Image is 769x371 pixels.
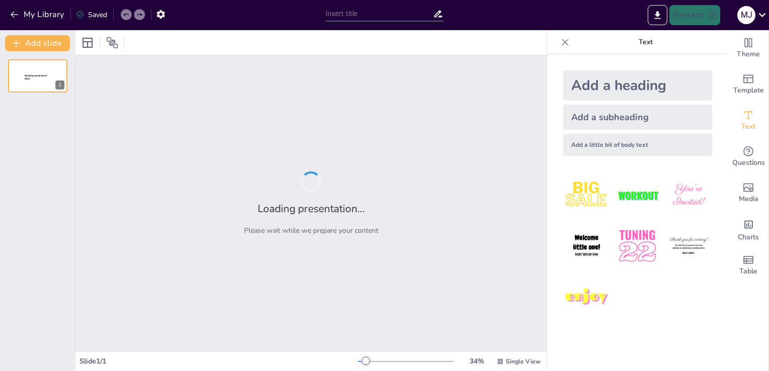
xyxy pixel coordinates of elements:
[563,105,712,130] div: Add a subheading
[563,274,610,321] img: 7.jpeg
[25,74,47,80] span: Sendsteps presentation editor
[732,157,765,168] span: Questions
[665,172,712,219] img: 3.jpeg
[648,5,667,25] button: Export to PowerPoint
[326,7,433,21] input: Insert title
[244,226,378,235] p: Please wait while we prepare your content
[80,356,358,366] div: Slide 1 / 1
[737,5,755,25] button: m j
[55,80,64,89] div: 1
[563,134,712,156] div: Add a little bit of body text
[728,139,768,175] div: Get real-time input from your audience
[563,70,712,101] div: Add a heading
[614,223,661,269] img: 5.jpeg
[506,357,541,365] span: Single View
[739,266,757,277] span: Table
[738,232,759,243] span: Charts
[5,35,70,51] button: Add slide
[665,223,712,269] img: 6.jpeg
[728,66,768,103] div: Add ready made slides
[76,10,107,20] div: Saved
[741,121,755,132] span: Text
[739,194,758,205] span: Media
[669,5,720,25] button: Present
[728,247,768,284] div: Add a table
[106,37,118,49] span: Position
[573,30,718,54] p: Text
[728,175,768,211] div: Add images, graphics, shapes or video
[614,172,661,219] img: 2.jpeg
[733,85,764,96] span: Template
[563,223,610,269] img: 4.jpeg
[465,356,489,366] div: 34 %
[728,211,768,247] div: Add charts and graphs
[563,172,610,219] img: 1.jpeg
[258,202,365,216] h2: Loading presentation...
[728,30,768,66] div: Change the overall theme
[80,35,96,51] div: Layout
[8,59,67,92] div: 1
[728,103,768,139] div: Add text boxes
[737,49,760,60] span: Theme
[8,7,68,23] button: My Library
[737,6,755,24] div: m j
